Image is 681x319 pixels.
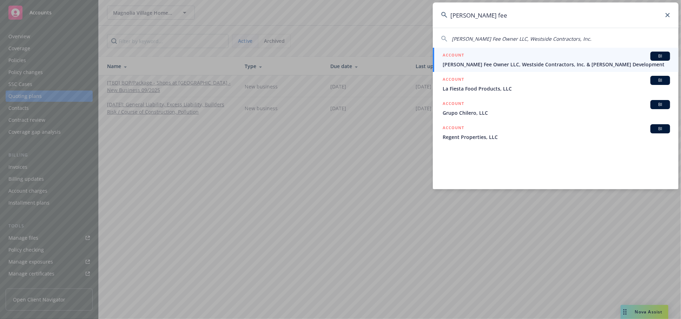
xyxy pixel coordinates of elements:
span: [PERSON_NAME] Fee Owner LLC, Westside Contractors, Inc. [452,35,591,42]
a: ACCOUNTBILa Fiesta Food Products, LLC [433,72,679,96]
h5: ACCOUNT [443,76,464,84]
span: BI [653,53,667,59]
span: La Fiesta Food Products, LLC [443,85,670,92]
span: BI [653,126,667,132]
a: ACCOUNTBI[PERSON_NAME] Fee Owner LLC, Westside Contractors, Inc. & [PERSON_NAME] Development [433,48,679,72]
h5: ACCOUNT [443,52,464,60]
span: [PERSON_NAME] Fee Owner LLC, Westside Contractors, Inc. & [PERSON_NAME] Development [443,61,670,68]
h5: ACCOUNT [443,100,464,108]
a: ACCOUNTBIGrupo Chilero, LLC [433,96,679,120]
span: Regent Properties, LLC [443,133,670,141]
a: ACCOUNTBIRegent Properties, LLC [433,120,679,145]
span: BI [653,77,667,84]
h5: ACCOUNT [443,124,464,133]
span: Grupo Chilero, LLC [443,109,670,117]
span: BI [653,101,667,108]
input: Search... [433,2,679,28]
